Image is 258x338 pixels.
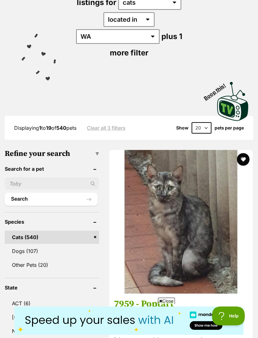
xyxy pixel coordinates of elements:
header: Species [5,219,99,225]
a: [GEOGRAPHIC_DATA] (959) [5,311,99,324]
header: Search for a pet [5,166,99,172]
button: Search [5,193,98,205]
span: Displaying to of pets [14,125,76,131]
a: Clear all 3 filters [87,125,126,131]
label: pets per page [215,125,244,130]
iframe: Help Scout Beacon - Open [212,306,245,325]
input: Toby [5,178,99,190]
span: Boop this! [203,78,232,101]
button: favourite [237,153,250,166]
span: Close [158,298,175,304]
a: Other Pets (20) [5,258,99,272]
a: NT (45) [5,324,99,338]
strong: 540 [56,125,66,131]
a: Boop this! [217,76,249,122]
strong: 1 [39,125,41,131]
span: plus 1 more filter [110,32,182,57]
h3: 7959 - Poptart [114,298,248,310]
iframe: Advertisement [14,306,244,335]
a: Cats (540) [5,231,99,244]
span: Show [176,125,188,130]
h3: Refine your search [5,149,99,158]
img: 7959 - Poptart - Domestic Short Hair (DSH) Cat [109,150,253,294]
header: State [5,285,99,290]
img: PetRescue TV logo [217,82,249,121]
a: ACT (6) [5,297,99,310]
strong: 19 [46,125,51,131]
a: Dogs (107) [5,244,99,258]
